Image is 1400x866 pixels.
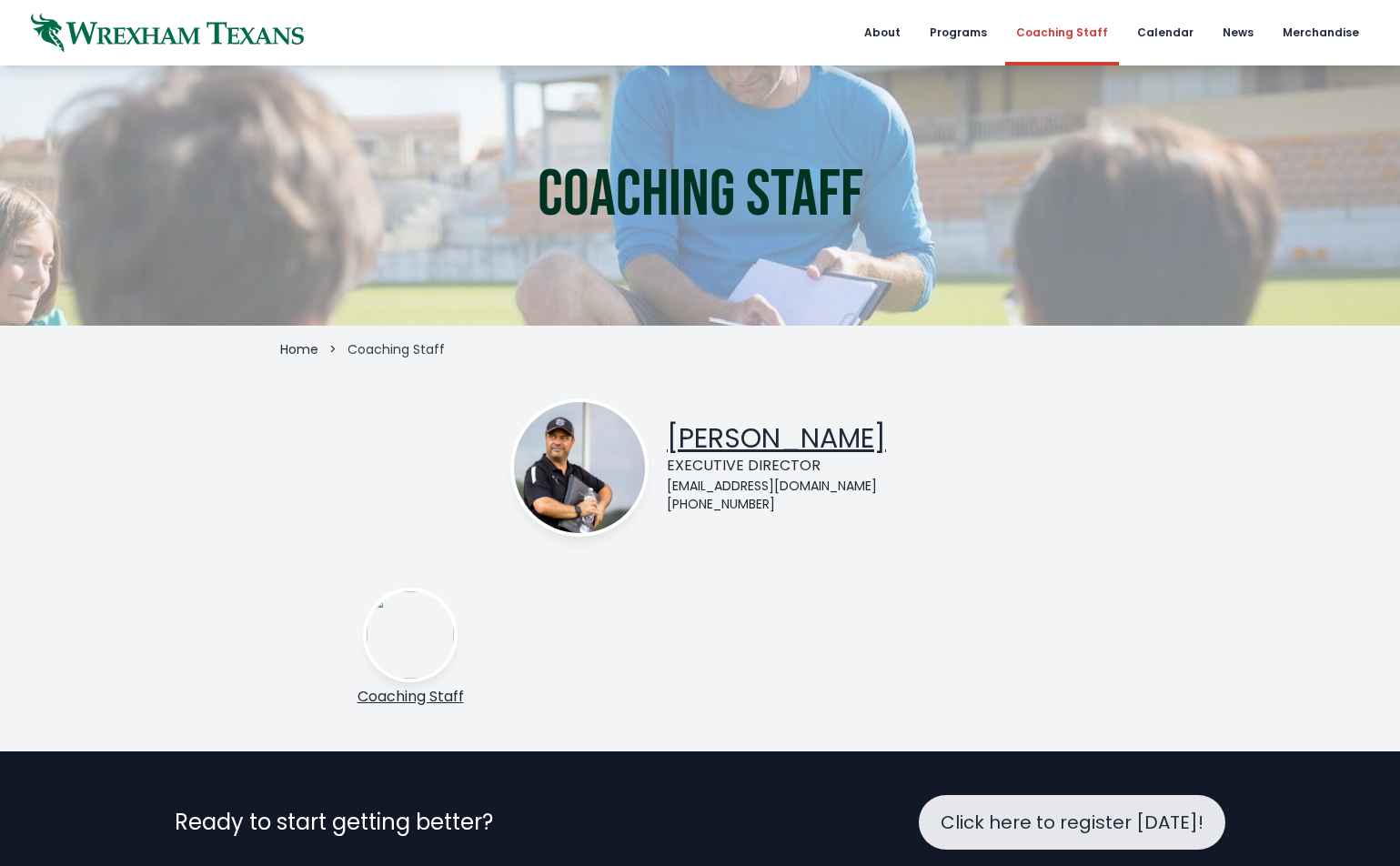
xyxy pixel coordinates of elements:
a: Home [280,340,318,358]
div: Executive Director [667,455,886,477]
span: Coaching Staff [347,340,445,358]
a: Coaching Staff [358,686,464,707]
div: [PHONE_NUMBER] [667,495,886,513]
li: > [329,340,337,358]
p: Ready to start getting better? [175,808,493,837]
a: Click here to register [DATE]! [919,795,1225,850]
div: [EMAIL_ADDRESS][DOMAIN_NAME] [667,477,886,495]
h1: Coaching Staff [538,163,863,228]
img: coaching-staff [367,591,454,679]
img: ctm-bio.jpg [514,402,645,533]
span: Click here to register [DATE]! [941,810,1204,835]
a: [PERSON_NAME] [667,418,886,458]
